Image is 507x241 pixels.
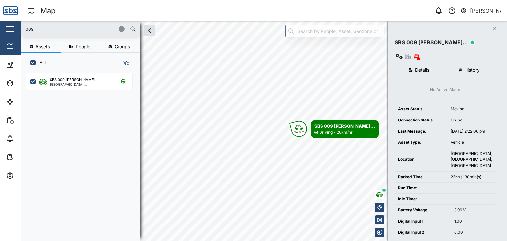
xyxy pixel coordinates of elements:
[451,174,492,180] div: 23hr(s) 30min(s)
[464,68,480,72] span: History
[3,3,18,18] img: Main Logo
[314,123,375,129] div: SBS 009 [PERSON_NAME]...
[294,131,305,133] div: NW 301°
[26,71,140,236] div: grid
[50,83,113,86] div: [GEOGRAPHIC_DATA], [GEOGRAPHIC_DATA]
[21,21,507,241] canvas: Map
[398,106,444,112] div: Asset Status:
[430,87,460,93] div: No Active Alarm
[451,128,492,135] div: [DATE] 2:22:06 pm
[17,43,32,50] div: Map
[451,196,492,202] div: -
[36,60,47,65] label: ALL
[50,77,98,83] div: SBS 009 [PERSON_NAME]...
[451,185,492,191] div: -
[398,196,444,202] div: Idle Time:
[40,5,56,17] div: Map
[451,117,492,123] div: Online
[454,207,492,213] div: 3.96 V
[25,24,136,34] input: Search assets or drivers
[76,44,90,49] span: People
[291,120,379,138] div: Map marker
[454,218,492,224] div: 1.00
[17,154,35,161] div: Tasks
[398,218,448,224] div: Digital Input 1:
[285,25,384,37] input: Search by People, Asset, Geozone or Place
[398,156,444,163] div: Location:
[17,172,41,179] div: Settings
[454,229,492,236] div: 0.00
[415,68,429,72] span: Details
[319,129,353,136] div: Driving - 26km/hr
[17,61,47,68] div: Dashboard
[17,117,40,124] div: Reports
[17,135,38,142] div: Alarms
[451,106,492,112] div: Moving
[115,44,130,49] span: Groups
[398,207,448,213] div: Battery Voltage:
[398,117,444,123] div: Connection Status:
[451,139,492,146] div: Vehicle
[398,229,448,236] div: Digital Input 2:
[17,80,38,87] div: Assets
[460,6,502,15] button: [PERSON_NAME]
[17,98,33,105] div: Sites
[451,151,492,169] div: [GEOGRAPHIC_DATA], [GEOGRAPHIC_DATA], [GEOGRAPHIC_DATA]
[470,7,502,15] div: [PERSON_NAME]
[35,44,50,49] span: Assets
[398,128,444,135] div: Last Message:
[398,174,444,180] div: Parked Time:
[398,185,444,191] div: Run Time:
[398,139,444,146] div: Asset Type:
[395,38,468,47] div: SBS 009 [PERSON_NAME]...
